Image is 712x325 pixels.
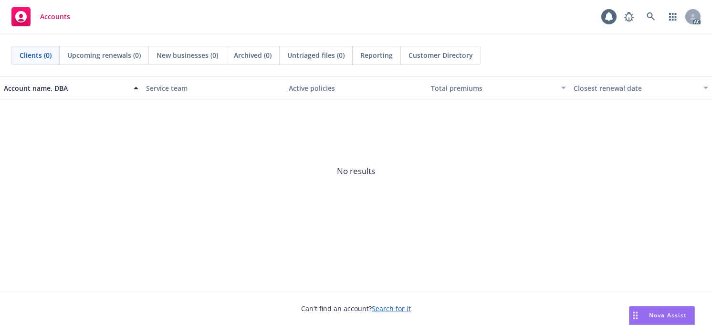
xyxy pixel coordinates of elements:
[574,83,698,93] div: Closest renewal date
[142,76,284,99] button: Service team
[431,83,555,93] div: Total premiums
[649,311,687,319] span: Nova Assist
[372,304,411,313] a: Search for it
[234,50,272,60] span: Archived (0)
[287,50,345,60] span: Untriaged files (0)
[285,76,427,99] button: Active policies
[629,306,641,325] div: Drag to move
[8,3,74,30] a: Accounts
[40,13,70,21] span: Accounts
[641,7,660,26] a: Search
[157,50,218,60] span: New businesses (0)
[289,83,423,93] div: Active policies
[570,76,712,99] button: Closest renewal date
[663,7,682,26] a: Switch app
[360,50,393,60] span: Reporting
[619,7,639,26] a: Report a Bug
[629,306,695,325] button: Nova Assist
[301,303,411,314] span: Can't find an account?
[4,83,128,93] div: Account name, DBA
[20,50,52,60] span: Clients (0)
[427,76,569,99] button: Total premiums
[408,50,473,60] span: Customer Directory
[146,83,281,93] div: Service team
[67,50,141,60] span: Upcoming renewals (0)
